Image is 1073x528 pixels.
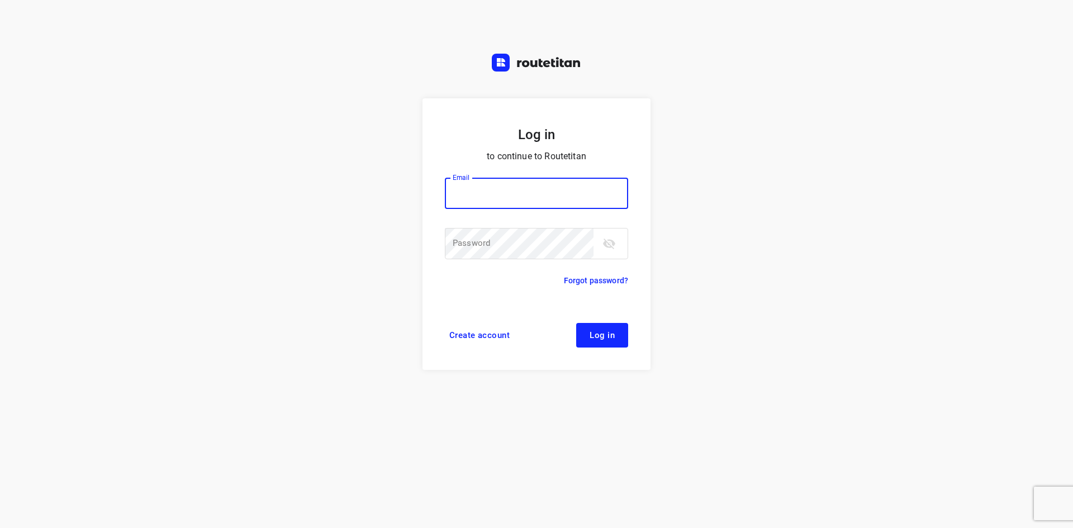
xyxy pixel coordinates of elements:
[590,331,615,340] span: Log in
[449,331,510,340] span: Create account
[445,125,628,144] h5: Log in
[492,54,581,74] a: Routetitan
[564,274,628,287] a: Forgot password?
[445,323,514,348] a: Create account
[598,232,620,255] button: toggle password visibility
[492,54,581,72] img: Routetitan
[576,323,628,348] button: Log in
[445,149,628,164] p: to continue to Routetitan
